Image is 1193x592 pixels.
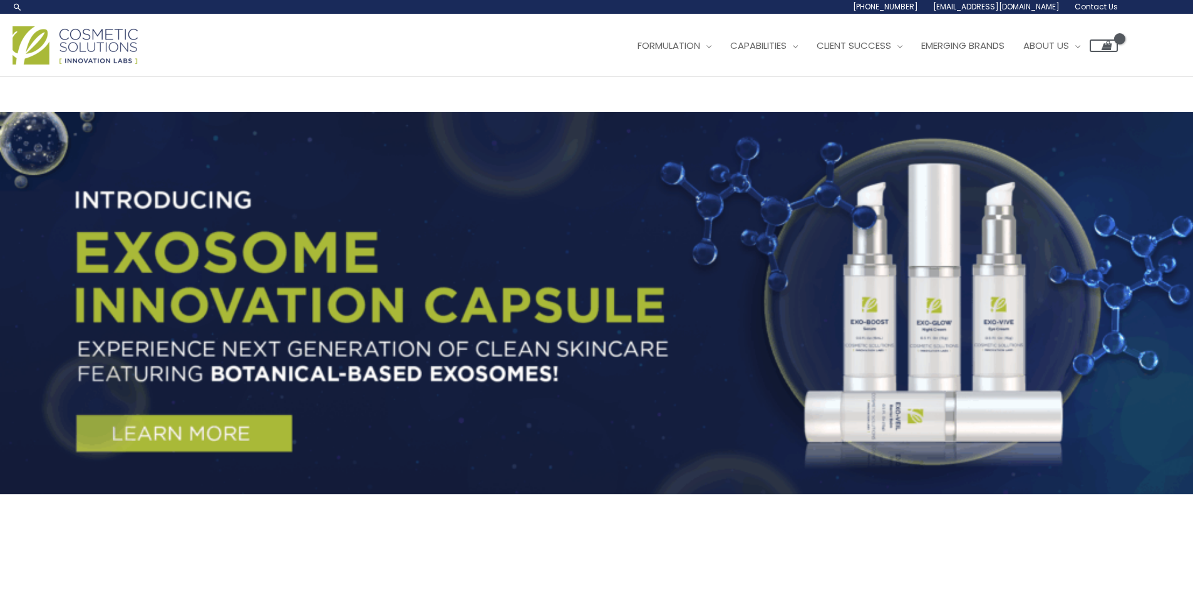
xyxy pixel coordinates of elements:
span: Contact Us [1075,1,1118,12]
span: Formulation [638,39,700,52]
a: Formulation [628,27,721,65]
a: View Shopping Cart, empty [1090,39,1118,52]
a: Capabilities [721,27,807,65]
span: About Us [1023,39,1069,52]
a: About Us [1014,27,1090,65]
span: [EMAIL_ADDRESS][DOMAIN_NAME] [933,1,1060,12]
span: Capabilities [730,39,787,52]
a: Client Success [807,27,912,65]
nav: Site Navigation [619,27,1118,65]
span: Client Success [817,39,891,52]
a: Emerging Brands [912,27,1014,65]
span: [PHONE_NUMBER] [853,1,918,12]
span: Emerging Brands [921,39,1004,52]
a: Search icon link [13,2,23,12]
img: Cosmetic Solutions Logo [13,26,138,65]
